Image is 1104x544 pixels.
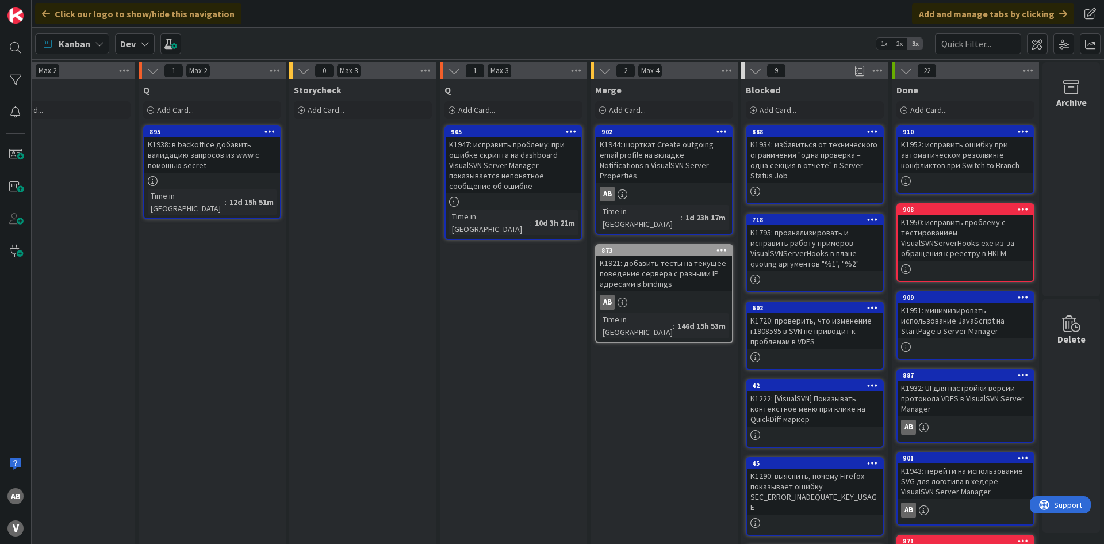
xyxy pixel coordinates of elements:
[752,459,883,467] div: 45
[917,64,937,78] span: 22
[898,381,1033,416] div: K1932: UI для настройки версии протокола VDFS в VisualSVN Server Manager
[746,379,884,448] a: 42K1222: [VisualSVN] Показывать контекстное меню при клике на QuickDiff маркер
[746,84,780,96] span: Blocked
[760,105,796,115] span: Add Card...
[747,303,883,349] div: 602K1720: проверить, что изменение r1908595 в SVN не приводит к проблемам в VDFS
[596,127,732,137] div: 902
[444,125,582,240] a: 905K1947: исправить проблему: при ошибке скрипта на dashboard VisualSVN Server Manager показывает...
[903,454,1033,462] div: 901
[747,381,883,391] div: 42
[876,38,892,50] span: 1x
[907,38,923,50] span: 3x
[596,256,732,291] div: K1921: добавить тесты на текущее поведение сервера с разными IP адресами в bindings
[746,302,884,370] a: 602K1720: проверить, что изменение r1908595 в SVN не приводит к проблемам в VDFS
[340,68,358,74] div: Max 3
[600,295,615,310] div: AB
[898,420,1033,435] div: AB
[898,127,1033,137] div: 910
[674,319,729,332] div: 146d 15h 53m
[600,313,673,338] div: Time in [GEOGRAPHIC_DATA]
[595,125,733,235] a: 902K1944: шорткат Create outgoing email profile на вкладке Notifications в VisualSVN Server Prope...
[7,488,24,504] div: AB
[901,503,916,518] div: AB
[225,196,227,208] span: :
[1056,96,1087,109] div: Archive
[465,64,485,78] span: 1
[747,225,883,271] div: K1795: проанализировать и исправить работу примеров VisualSVNServerHooks в плане quoting аргумент...
[148,189,225,215] div: Time in [GEOGRAPHIC_DATA]
[898,463,1033,499] div: K1943: перейти на использование SVG для логотипа в хедере VisualSVN Server Manager
[898,303,1033,338] div: K1951: минимизировать использование JavaScript на StartPage в Server Manager
[746,214,884,292] a: 718K1795: проанализировать и исправить работу примеров VisualSVNServerHooks в плане quoting аргум...
[903,206,1033,214] div: 908
[596,295,732,310] div: AB
[596,245,732,291] div: 873K1921: добавить тесты на текущее поведение сервера с разными IP адресами в bindings
[458,105,495,115] span: Add Card...
[446,137,581,193] div: K1947: исправить проблему: при ошибке скрипта на dashboard VisualSVN Server Manager показывается ...
[898,204,1033,261] div: 908K1950: исправить проблему с тестированием VisualSVNServerHooks.exe из-за обращения к реестру в...
[747,469,883,515] div: K1290: выяснить, почему Firefox показывает ошибку SEC_ERROR_INADEQUATE_KEY_USAGE
[532,216,578,229] div: 10d 3h 21m
[747,137,883,183] div: K1934: избавиться от технического ограничения "одна проверка – одна секция в отчете" в Server Sta...
[641,68,659,74] div: Max 4
[157,105,194,115] span: Add Card...
[120,38,136,50] b: Dev
[144,137,280,173] div: K1938: в backoffice добавить валидацию запросов из www с помощью secret
[896,369,1034,443] a: 887K1932: UI для настройки версии протокола VDFS в VisualSVN Server ManagerAB
[747,215,883,225] div: 718
[898,204,1033,215] div: 908
[164,64,183,78] span: 1
[901,420,916,435] div: AB
[896,452,1034,526] a: 901K1943: перейти на использование SVG для логотипа в хедере VisualSVN Server ManagerAB
[227,196,277,208] div: 12d 15h 51m
[898,215,1033,261] div: K1950: исправить проблему с тестированием VisualSVNServerHooks.exe из-за обращения к реестру в HKLM
[144,127,280,137] div: 895
[912,3,1074,24] div: Add and manage tabs by clicking
[1057,332,1086,346] div: Delete
[39,68,56,74] div: Max 2
[149,128,280,136] div: 895
[7,520,24,537] div: V
[898,127,1033,173] div: 910K1952: исправить ошибку при автоматическом резолвинге конфликтов при Switch to Branch
[752,216,883,224] div: 718
[595,244,733,343] a: 873K1921: добавить тесты на текущее поведение сервера с разными IP адресами в bindingsABTime in [...
[903,128,1033,136] div: 910
[601,246,732,254] div: 873
[747,303,883,313] div: 602
[747,391,883,427] div: K1222: [VisualSVN] Показывать контекстное меню при клике на QuickDiff маркер
[752,382,883,390] div: 42
[315,64,334,78] span: 0
[752,128,883,136] div: 888
[747,458,883,515] div: 45K1290: выяснить, почему Firefox показывает ошибку SEC_ERROR_INADEQUATE_KEY_USAGE
[896,125,1034,194] a: 910K1952: исправить ошибку при автоматическом резолвинге конфликтов при Switch to Branch
[596,245,732,256] div: 873
[609,105,646,115] span: Add Card...
[596,127,732,183] div: 902K1944: шорткат Create outgoing email profile на вкладке Notifications в VisualSVN Server Prope...
[595,84,622,96] span: Merge
[601,128,732,136] div: 902
[903,371,1033,379] div: 887
[681,211,683,224] span: :
[898,137,1033,173] div: K1952: исправить ошибку при автоматическом резолвинге конфликтов при Switch to Branch
[600,205,681,230] div: Time in [GEOGRAPHIC_DATA]
[747,458,883,469] div: 45
[898,370,1033,381] div: 887
[7,7,24,24] img: Visit kanbanzone.com
[189,68,207,74] div: Max 2
[898,292,1033,338] div: 909K1951: минимизировать использование JavaScript на StartPage в Server Manager
[747,127,883,137] div: 888
[898,503,1033,518] div: AB
[746,457,884,536] a: 45K1290: выяснить, почему Firefox показывает ошибку SEC_ERROR_INADEQUATE_KEY_USAGE
[896,84,918,96] span: Done
[896,203,1034,282] a: 908K1950: исправить проблему с тестированием VisualSVNServerHooks.exe из-за обращения к реестру в...
[600,187,615,201] div: AB
[896,291,1034,360] a: 909K1951: минимизировать использование JavaScript на StartPage в Server Manager
[596,187,732,201] div: AB
[143,125,281,219] a: 895K1938: в backoffice добавить валидацию запросов из www с помощью secretTime in [GEOGRAPHIC_DAT...
[449,210,530,235] div: Time in [GEOGRAPHIC_DATA]
[892,38,907,50] span: 2x
[143,84,149,96] span: Q
[752,304,883,312] div: 602
[903,294,1033,302] div: 909
[451,128,581,136] div: 905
